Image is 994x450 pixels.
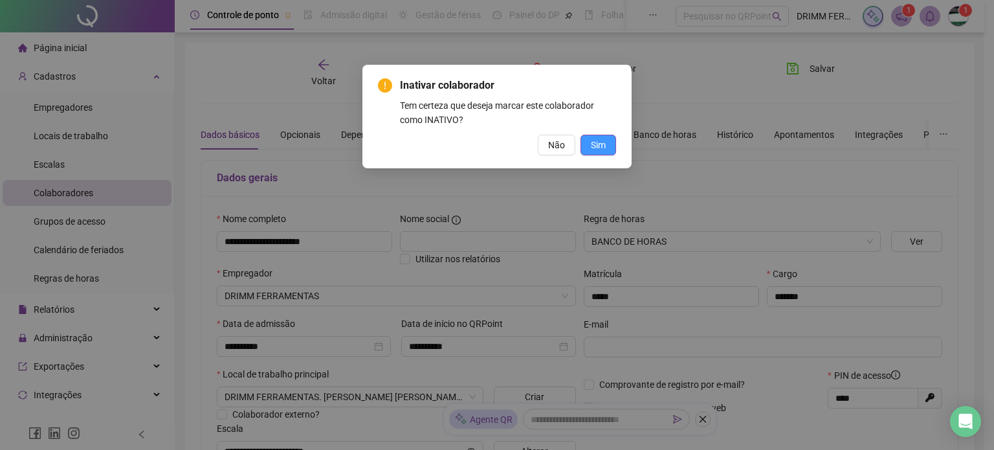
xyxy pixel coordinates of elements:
[950,406,981,437] div: Open Intercom Messenger
[538,135,575,155] button: Não
[400,78,616,93] span: Inativar colaborador
[591,138,606,152] span: Sim
[400,98,616,127] div: Tem certeza que deseja marcar este colaborador como INATIVO?
[580,135,616,155] button: Sim
[548,138,565,152] span: Não
[378,78,392,93] span: exclamation-circle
